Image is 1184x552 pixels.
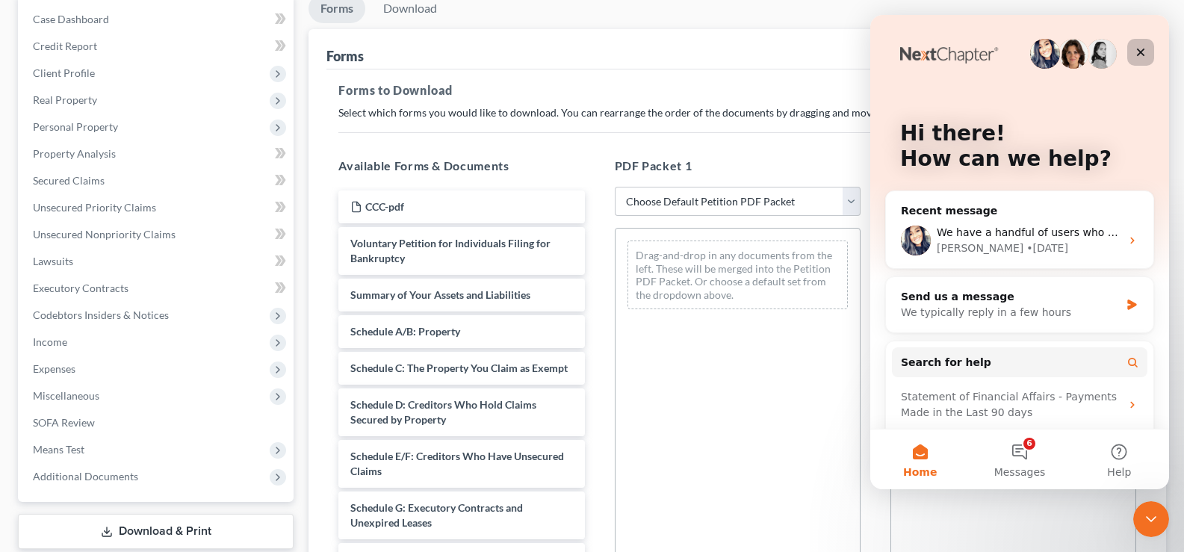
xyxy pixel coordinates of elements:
[33,120,118,133] span: Personal Property
[124,452,176,462] span: Messages
[257,24,284,51] div: Close
[15,261,284,318] div: Send us a messageWe typically reply in a few hours
[33,308,169,321] span: Codebtors Insiders & Notices
[350,325,460,338] span: Schedule A/B: Property
[33,362,75,375] span: Expenses
[21,409,294,436] a: SOFA Review
[33,40,97,52] span: Credit Report
[199,415,299,474] button: Help
[21,6,294,33] a: Case Dashboard
[33,282,128,294] span: Executory Contracts
[338,157,584,175] h5: Available Forms & Documents
[33,389,99,402] span: Miscellaneous
[350,398,536,426] span: Schedule D: Creditors Who Hold Claims Secured by Property
[33,443,84,456] span: Means Test
[350,237,551,264] span: Voluntary Petition for Individuals Filing for Bankruptcy
[33,452,66,462] span: Home
[33,470,138,483] span: Additional Documents
[350,450,564,477] span: Schedule E/F: Creditors Who Have Unsecured Claims
[66,226,153,241] div: [PERSON_NAME]
[350,501,523,529] span: Schedule G: Executory Contracts and Unexpired Leases
[33,174,105,187] span: Secured Claims
[627,241,848,309] div: Drag-and-drop in any documents from the left. These will be merged into the Petition PDF Packet. ...
[21,248,294,275] a: Lawsuits
[21,140,294,167] a: Property Analysis
[33,93,97,106] span: Real Property
[33,228,176,241] span: Unsecured Nonpriority Claims
[22,332,277,362] button: Search for help
[31,340,121,356] span: Search for help
[33,147,116,160] span: Property Analysis
[615,157,861,175] h5: PDF Packet 1
[870,15,1169,489] iframe: Intercom live chat
[33,416,95,429] span: SOFA Review
[21,167,294,194] a: Secured Claims
[326,47,364,65] div: Forms
[33,335,67,348] span: Income
[21,221,294,248] a: Unsecured Nonpriority Claims
[18,514,294,549] a: Download & Print
[33,201,156,214] span: Unsecured Priority Claims
[350,362,568,374] span: Schedule C: The Property You Claim as Exempt
[21,33,294,60] a: Credit Report
[338,81,1136,99] h5: Forms to Download
[21,275,294,302] a: Executory Contracts
[338,105,1136,120] p: Select which forms you would like to download. You can rearrange the order of the documents by dr...
[31,290,249,306] div: We typically reply in a few hours
[99,415,199,474] button: Messages
[33,13,109,25] span: Case Dashboard
[22,368,277,412] div: Statement of Financial Affairs - Payments Made in the Last 90 days
[33,255,73,267] span: Lawsuits
[350,288,530,301] span: Summary of Your Assets and Liabilities
[1133,501,1169,537] iframe: Intercom live chat
[31,274,249,290] div: Send us a message
[33,66,95,79] span: Client Profile
[156,226,198,241] div: • [DATE]
[31,374,250,406] div: Statement of Financial Affairs - Payments Made in the Last 90 days
[237,452,261,462] span: Help
[21,194,294,221] a: Unsecured Priority Claims
[365,200,404,213] span: CCC-pdf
